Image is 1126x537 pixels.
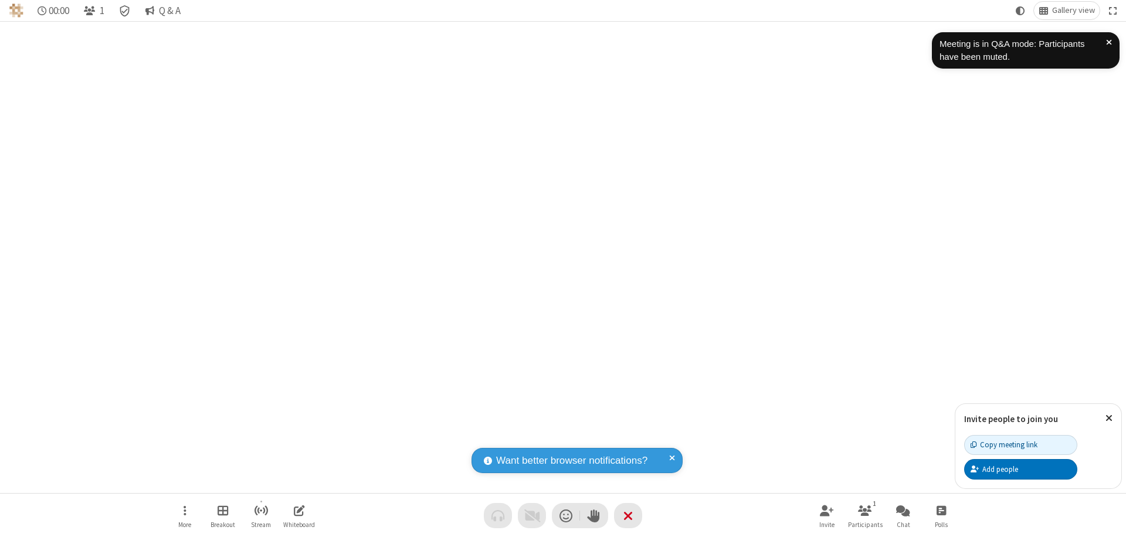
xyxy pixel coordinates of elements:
[211,521,235,528] span: Breakout
[79,2,109,19] button: Open participant list
[496,453,647,468] span: Want better browser notifications?
[9,4,23,18] img: QA Selenium DO NOT DELETE OR CHANGE
[167,499,202,532] button: Open menu
[178,521,191,528] span: More
[33,2,74,19] div: Timer
[1097,404,1121,433] button: Close popover
[614,503,642,528] button: End or leave meeting
[886,499,921,532] button: Open chat
[100,5,104,16] span: 1
[964,435,1077,455] button: Copy meeting link
[49,5,69,16] span: 00:00
[964,459,1077,479] button: Add people
[1034,2,1100,19] button: Change layout
[1052,6,1095,15] span: Gallery view
[114,2,136,19] div: Meeting details Encryption enabled
[552,503,580,528] button: Send a reaction
[935,521,948,528] span: Polls
[159,5,181,16] span: Q & A
[283,521,315,528] span: Whiteboard
[964,413,1058,424] label: Invite people to join you
[251,521,271,528] span: Stream
[819,521,835,528] span: Invite
[870,498,880,509] div: 1
[140,2,185,19] button: Q & A
[281,499,317,532] button: Open shared whiteboard
[897,521,910,528] span: Chat
[1011,2,1030,19] button: Using system theme
[1104,2,1122,19] button: Fullscreen
[971,439,1037,450] div: Copy meeting link
[848,521,883,528] span: Participants
[243,499,279,532] button: Start streaming
[924,499,959,532] button: Open poll
[809,499,844,532] button: Invite participants (⌘+Shift+I)
[518,503,546,528] button: Video
[940,38,1106,64] div: Meeting is in Q&A mode: Participants have been muted.
[580,503,608,528] button: Raise hand
[205,499,240,532] button: Manage Breakout Rooms
[484,503,512,528] button: Audio problem - check your Internet connection or call by phone
[847,499,883,532] button: Open participant list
